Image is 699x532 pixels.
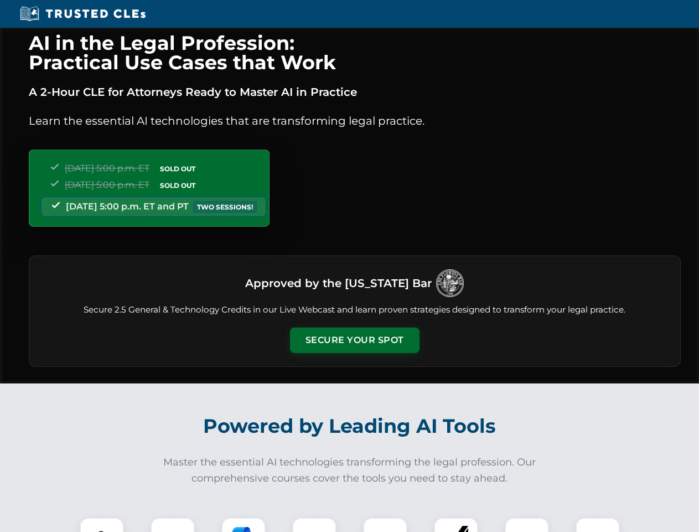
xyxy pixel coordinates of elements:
span: [DATE] 5:00 p.m. ET [65,180,149,190]
img: Trusted CLEs [17,6,149,22]
h1: AI in the Legal Profession: Practical Use Cases that Work [29,33,681,72]
button: Secure Your Spot [290,328,420,353]
span: SOLD OUT [156,163,199,175]
p: A 2-Hour CLE for Attorneys Ready to Master AI in Practice [29,83,681,101]
p: Learn the essential AI technologies that are transforming legal practice. [29,112,681,130]
img: Logo [436,269,464,297]
span: SOLD OUT [156,180,199,191]
p: Master the essential AI technologies transforming the legal profession. Our comprehensive courses... [156,454,543,487]
h2: Powered by Leading AI Tools [43,407,656,446]
p: Secure 2.5 General & Technology Credits in our Live Webcast and learn proven strategies designed ... [43,304,667,316]
span: [DATE] 5:00 p.m. ET [65,163,149,173]
h3: Approved by the [US_STATE] Bar [245,273,432,293]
